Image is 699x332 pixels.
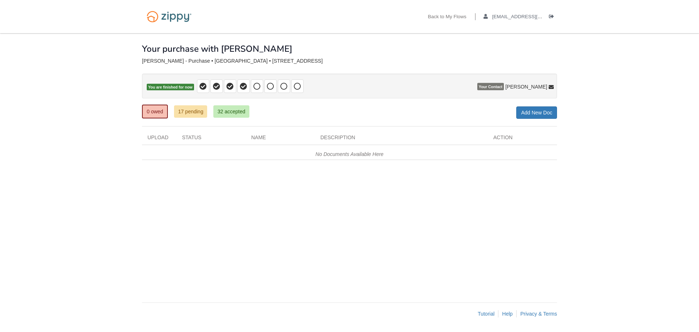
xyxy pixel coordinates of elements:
[177,134,246,145] div: Status
[142,134,177,145] div: Upload
[147,84,194,91] span: You are finished for now
[316,151,384,157] em: No Documents Available Here
[142,44,292,54] h1: Your purchase with [PERSON_NAME]
[428,14,466,21] a: Back to My Flows
[174,105,207,118] a: 17 pending
[483,14,576,21] a: edit profile
[142,7,196,26] img: Logo
[492,14,576,19] span: kalamazoothumper1@gmail.com
[142,105,168,118] a: 0 owed
[516,106,557,119] a: Add New Doc
[477,83,504,90] span: Your Contact
[502,311,513,317] a: Help
[213,105,249,118] a: 32 accepted
[142,58,557,64] div: [PERSON_NAME] - Purchase • [GEOGRAPHIC_DATA] • [STREET_ADDRESS]
[478,311,494,317] a: Tutorial
[520,311,557,317] a: Privacy & Terms
[246,134,315,145] div: Name
[505,83,547,90] span: [PERSON_NAME]
[315,134,488,145] div: Description
[549,14,557,21] a: Log out
[488,134,557,145] div: Action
